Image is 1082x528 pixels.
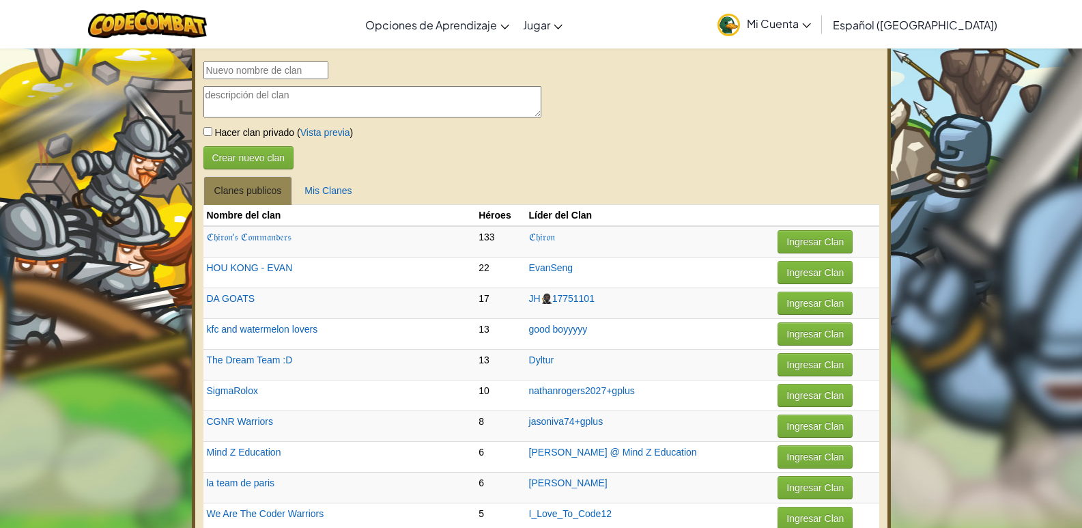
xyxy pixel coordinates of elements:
[475,380,525,411] td: 10
[203,61,328,79] input: Nuevo nombre de clan
[475,258,525,288] td: 22
[778,230,853,253] button: Ingresar Clan
[203,205,476,226] th: Nombre del clan
[207,385,258,396] a: SigmaRolox
[778,261,853,284] button: Ingresar Clan
[778,384,853,407] button: Ingresar Clan
[529,477,608,488] a: [PERSON_NAME]
[826,6,1004,43] a: Español ([GEOGRAPHIC_DATA])
[207,477,275,488] a: la team de paris
[207,232,292,242] a: ℭ𝔥𝔦𝔯𝔬𝔫'𝔰 ℭ𝔬𝔪𝔪𝔞𝔫𝔡𝔢𝔯𝔰
[475,288,525,319] td: 17
[207,262,293,273] a: HOU KONG - EVAN
[207,324,318,335] a: kfc and watermelon lovers
[778,476,853,499] button: Ingresar Clan
[294,176,362,205] a: Mis Clanes
[203,176,293,205] a: Clanes publicos
[778,415,853,438] button: Ingresar Clan
[529,324,588,335] a: good boyyyyy
[529,508,612,519] a: I_Love_To_Code12
[88,10,208,38] img: CodeCombat logo
[516,6,569,43] a: Jugar
[529,232,555,242] a: ℭ𝔥𝔦𝔯𝔬𝔫
[207,416,273,427] a: CGNR Warriors
[475,411,525,442] td: 8
[526,205,775,226] th: Líder del Clan
[350,127,354,138] span: )
[529,293,595,304] a: JH🥷🏿17751101
[358,6,516,43] a: Opciones de Aprendizaje
[778,445,853,469] button: Ingresar Clan
[711,3,818,46] a: Mi Cuenta
[529,447,697,458] a: [PERSON_NAME] @ Mind Z Education
[475,442,525,473] td: 6
[212,127,295,138] span: Hacer clan privado
[778,353,853,376] button: Ingresar Clan
[717,14,740,36] img: avatar
[529,355,554,365] a: Dyltur
[365,18,497,32] span: Opciones de Aprendizaje
[475,350,525,380] td: 13
[207,508,324,519] a: We Are The Coder Warriors
[778,322,853,346] button: Ingresar Clan
[529,385,635,396] a: nathanrogers2027+gplus
[529,416,603,427] a: jasoniva74+gplus
[529,262,573,273] a: EvanSeng
[475,226,525,258] td: 133
[300,127,350,138] a: Vista previa
[778,292,853,315] button: Ingresar Clan
[207,447,281,458] a: Mind Z Education
[207,355,293,365] a: The Dream Team :D
[207,293,255,304] a: DA GOATS
[747,16,811,31] span: Mi Cuenta
[475,319,525,350] td: 13
[475,205,525,226] th: Héroes
[203,146,294,169] button: Crear nuevo clan
[294,127,300,138] span: (
[475,473,525,503] td: 6
[833,18,997,32] span: Español ([GEOGRAPHIC_DATA])
[523,18,550,32] span: Jugar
